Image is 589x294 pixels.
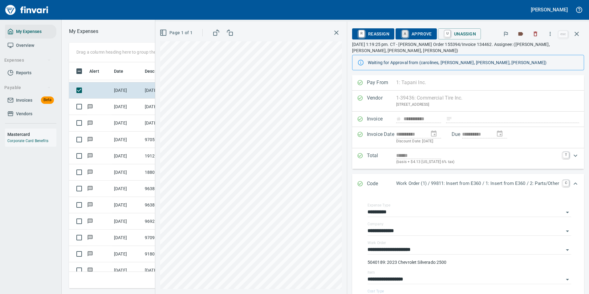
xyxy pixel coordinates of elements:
button: RReassign [352,28,394,39]
a: My Expenses [5,25,56,39]
span: Expenses [4,56,51,64]
h5: [PERSON_NAME] [531,6,568,13]
td: 96929.1325045 [142,213,198,230]
a: Corporate Card Benefits [7,139,48,143]
button: Flag [499,27,513,41]
button: More [543,27,557,41]
button: AApprove [396,28,437,39]
span: Has messages [87,203,93,207]
td: [DATE] [112,115,142,131]
span: Has messages [87,153,93,157]
button: [PERSON_NAME] [529,5,569,14]
span: Beta [41,96,54,104]
span: Has messages [87,104,93,108]
p: Drag a column heading here to group the table [76,49,167,55]
img: Finvari [4,2,50,17]
div: Expand [352,174,584,194]
button: Open [563,208,572,217]
span: Alert [89,67,99,75]
button: Labels [514,27,527,41]
td: [DATE] Invoice 5537 from [GEOGRAPHIC_DATA] (1-38544) [142,115,198,131]
div: Expand [352,148,584,169]
a: Vendors [5,107,56,121]
a: InvoicesBeta [5,93,56,107]
p: Total [367,152,396,165]
a: C [563,180,569,186]
span: Date [114,67,124,75]
label: Cost Type [368,289,384,293]
span: Has messages [87,252,93,256]
td: [DATE] [112,99,142,115]
label: Company [368,222,384,226]
a: R [359,30,364,37]
span: Page 1 of 1 [161,29,193,37]
button: Open [563,246,572,254]
td: [DATE] [112,246,142,262]
span: Close invoice [557,27,584,41]
button: Payable [2,82,53,93]
span: My Expenses [16,28,42,35]
td: 97056.269907 [142,132,198,148]
td: [DATE] [112,230,142,246]
td: [DATE] Invoice 1150872 from Jubitz Corp - Jfs (1-10543) [142,262,198,279]
span: Has messages [87,121,93,125]
span: Has messages [87,235,93,239]
p: [DATE] 1:19:25 pm. CT - [PERSON_NAME] Order 155394/Invoice 134462. Assignee: ([PERSON_NAME], [PER... [352,41,584,54]
span: Overview [16,42,34,49]
p: Work Order (1) / 99811: Insert from E360 / 1: Insert from E360 / 2: Parts/Other [396,180,559,187]
span: Payable [4,84,51,92]
span: Approve [400,29,432,39]
td: 97094.5230243 [142,230,198,246]
td: [DATE] [112,164,142,181]
td: [DATE] [112,132,142,148]
span: Has messages [87,268,93,272]
a: U [445,30,450,37]
td: 96384.252504 [142,181,198,197]
span: Date [114,67,132,75]
td: [DATE] [112,197,142,213]
p: My Expenses [69,28,98,35]
span: Has messages [87,137,93,141]
a: A [402,31,408,37]
span: Invoices [16,96,32,104]
td: [DATE] [112,181,142,197]
div: Waiting for Approval from (carolines, [PERSON_NAME], [PERSON_NAME], [PERSON_NAME]) [368,57,579,68]
td: 91806.91024 [142,246,198,262]
span: Reports [16,69,31,77]
label: Expense Type [368,203,390,207]
td: [DATE] [112,148,142,164]
span: Reassign [357,29,389,39]
span: Description [145,67,176,75]
label: Work Order [368,241,386,245]
span: Alert [89,67,107,75]
button: Expenses [2,55,53,66]
span: Unassign [443,29,476,39]
button: Discard [529,27,542,41]
nav: breadcrumb [69,28,98,35]
td: 19126.625034 [142,148,198,164]
span: Has messages [87,186,93,190]
button: Page 1 of 1 [158,27,195,39]
button: Open [563,227,572,235]
span: Has messages [87,170,93,174]
button: UUnassign [438,28,481,39]
td: 96384.252504 [142,197,198,213]
a: Overview [5,39,56,52]
a: Reports [5,66,56,80]
span: Has messages [87,219,93,223]
span: Description [145,67,168,75]
td: [DATE] [112,262,142,279]
button: Open [563,275,572,284]
p: 5040189: 2023 Chevrolet Silverado 2500 [368,259,571,265]
p: (basis + $4.13 [US_STATE] 6% tax) [396,159,559,165]
span: Vendors [16,110,32,118]
td: [DATE] [112,213,142,230]
td: [DATE] Invoice 114776 from Dan's Tractor Co. Inc (1-10280) [142,99,198,115]
td: [DATE] Invoice 37 - 134462 from Commercial Tire Inc. (1-39436) [142,82,198,99]
td: 18804.666501 [142,164,198,181]
a: T [563,152,569,158]
label: Item [368,271,375,274]
p: Code [367,180,396,188]
a: esc [559,31,568,38]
